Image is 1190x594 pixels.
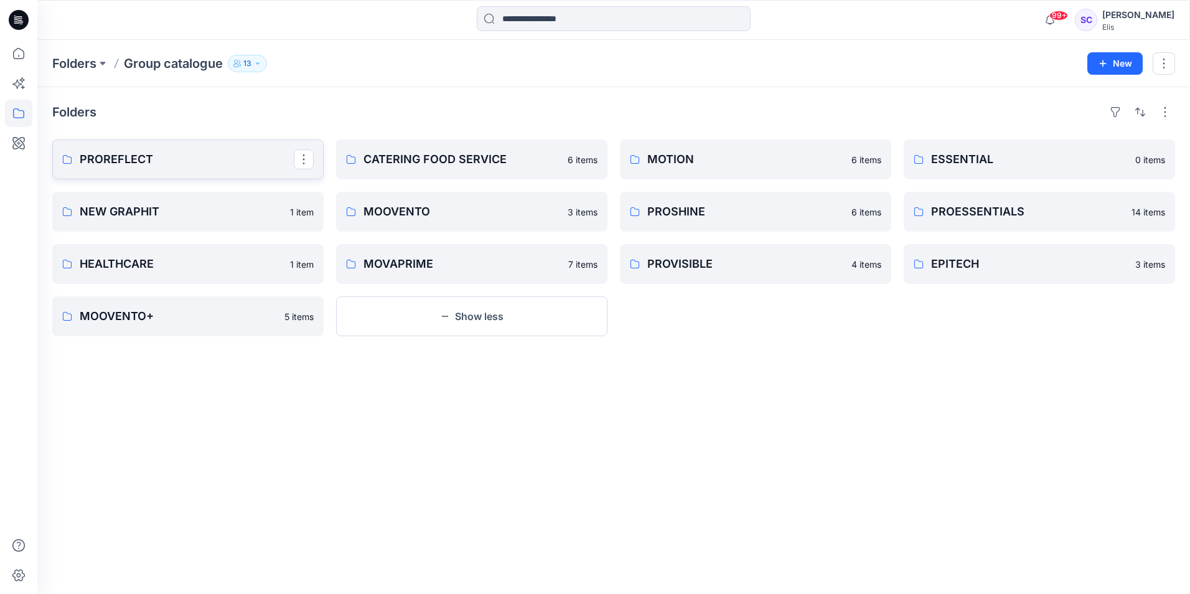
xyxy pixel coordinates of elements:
[336,296,607,336] button: Show less
[1049,11,1068,21] span: 99+
[52,55,96,72] a: Folders
[1131,205,1165,219] p: 14 items
[336,244,607,284] a: MOVAPRIME7 items
[363,203,560,220] p: MOOVENTO
[1075,9,1097,31] div: SC
[80,203,283,220] p: NEW GRAPHIT
[336,192,607,232] a: MOOVENTO3 items
[363,255,561,273] p: MOVAPRIME
[851,153,881,166] p: 6 items
[243,57,251,70] p: 13
[363,151,560,168] p: CATERING FOOD SERVICE
[52,139,324,179] a: PROREFLECT
[52,105,96,120] h4: Folders
[80,308,277,325] p: MOOVENTO+
[931,203,1124,220] p: PROESSENTIALS
[80,255,283,273] p: HEALTHCARE
[568,258,597,271] p: 7 items
[1135,258,1165,271] p: 3 items
[620,244,891,284] a: PROVISIBLE4 items
[52,244,324,284] a: HEALTHCARE1 item
[290,258,314,271] p: 1 item
[284,310,314,323] p: 5 items
[290,205,314,219] p: 1 item
[1087,52,1143,75] button: New
[931,255,1128,273] p: EPITECH
[52,192,324,232] a: NEW GRAPHIT1 item
[647,255,844,273] p: PROVISIBLE
[1102,7,1174,22] div: [PERSON_NAME]
[1135,153,1165,166] p: 0 items
[1102,22,1174,32] div: Elis
[620,139,891,179] a: MOTION6 items
[931,151,1128,168] p: ESSENTIAL
[568,205,597,219] p: 3 items
[52,296,324,336] a: MOOVENTO+5 items
[904,139,1175,179] a: ESSENTIAL0 items
[647,203,844,220] p: PROSHINE
[336,139,607,179] a: CATERING FOOD SERVICE6 items
[124,55,223,72] p: Group catalogue
[904,244,1175,284] a: EPITECH3 items
[80,151,294,168] p: PROREFLECT
[568,153,597,166] p: 6 items
[620,192,891,232] a: PROSHINE6 items
[228,55,267,72] button: 13
[647,151,844,168] p: MOTION
[904,192,1175,232] a: PROESSENTIALS14 items
[851,258,881,271] p: 4 items
[851,205,881,219] p: 6 items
